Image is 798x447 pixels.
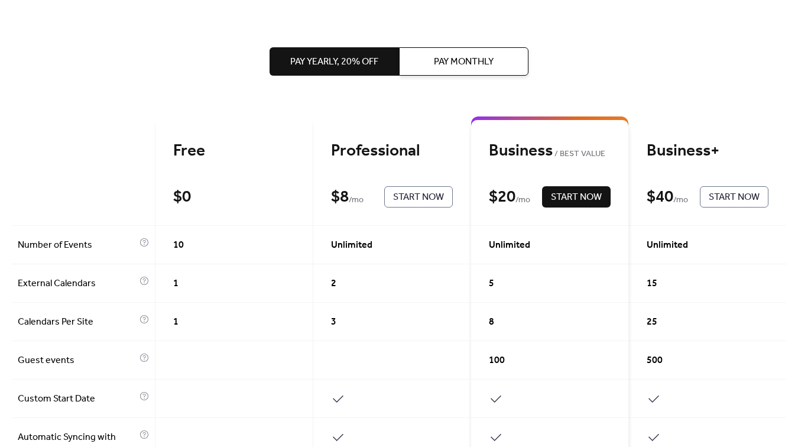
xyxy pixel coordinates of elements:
span: Pay Monthly [434,55,494,69]
span: / mo [515,193,530,208]
span: 15 [647,277,657,291]
span: 25 [647,315,657,329]
div: $ 0 [173,187,191,208]
span: 10 [173,238,184,252]
span: Start Now [551,190,602,205]
span: Custom Start Date [18,392,137,406]
span: / mo [673,193,688,208]
div: $ 20 [489,187,515,208]
div: Free [173,141,295,161]
span: External Calendars [18,277,137,291]
button: Start Now [700,186,768,208]
span: Unlimited [647,238,688,252]
span: Start Now [709,190,760,205]
button: Pay Yearly, 20% off [270,47,399,76]
span: 2 [331,277,336,291]
button: Start Now [384,186,453,208]
span: Guest events [18,354,137,368]
span: 3 [331,315,336,329]
span: Unlimited [331,238,372,252]
div: Business [489,141,611,161]
div: Business+ [647,141,768,161]
span: Calendars Per Site [18,315,137,329]
span: / mo [349,193,364,208]
span: Number of Events [18,238,137,252]
span: BEST VALUE [553,147,605,161]
span: 500 [647,354,663,368]
span: Pay Yearly, 20% off [290,55,378,69]
div: $ 8 [331,187,349,208]
div: Professional [331,141,453,161]
button: Pay Monthly [399,47,528,76]
span: 1 [173,315,179,329]
span: 5 [489,277,494,291]
button: Start Now [542,186,611,208]
span: 1 [173,277,179,291]
span: Unlimited [489,238,530,252]
span: 8 [489,315,494,329]
span: Start Now [393,190,444,205]
span: 100 [489,354,505,368]
div: $ 40 [647,187,673,208]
